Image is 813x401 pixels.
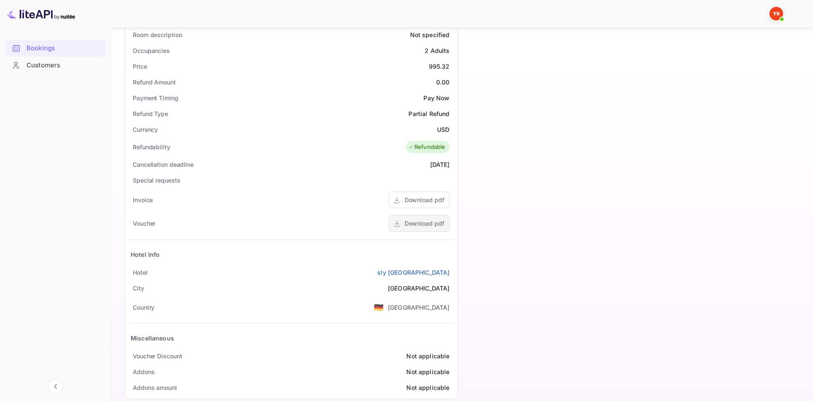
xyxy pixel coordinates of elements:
[133,125,158,134] div: Currency
[133,268,148,277] div: Hotel
[406,367,449,376] div: Not applicable
[429,62,450,71] div: 995.32
[408,109,449,118] div: Partial Refund
[410,30,450,39] div: Not specified
[377,268,449,277] a: sly [GEOGRAPHIC_DATA]
[133,352,182,360] div: Voucher Discount
[133,30,182,39] div: Room description
[5,57,105,73] a: Customers
[374,299,384,315] span: United States
[425,46,449,55] div: 2 Adults
[131,250,160,259] div: Hotel Info
[408,143,446,151] div: Refundable
[133,284,144,293] div: City
[5,40,105,56] a: Bookings
[26,44,101,53] div: Bookings
[406,383,449,392] div: Not applicable
[133,195,153,204] div: Invoice
[133,78,176,87] div: Refund Amount
[405,195,444,204] div: Download pdf
[26,61,101,70] div: Customers
[437,125,449,134] div: USD
[133,62,147,71] div: Price
[133,93,178,102] div: Payment Timing
[133,383,177,392] div: Addons amount
[133,176,180,185] div: Special requests
[405,219,444,228] div: Download pdf
[131,334,174,343] div: Miscellaneous
[436,78,450,87] div: 0.00
[133,160,194,169] div: Cancellation deadline
[133,219,155,228] div: Voucher
[48,379,63,394] button: Collapse navigation
[5,40,105,57] div: Bookings
[430,160,450,169] div: [DATE]
[5,57,105,74] div: Customers
[133,142,170,151] div: Refundability
[133,367,154,376] div: Addons
[133,303,154,312] div: Country
[7,7,75,20] img: LiteAPI logo
[388,284,450,293] div: [GEOGRAPHIC_DATA]
[388,303,450,312] div: [GEOGRAPHIC_DATA]
[133,109,168,118] div: Refund Type
[133,46,170,55] div: Occupancies
[769,7,783,20] img: Yandex Support
[406,352,449,360] div: Not applicable
[423,93,449,102] div: Pay Now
